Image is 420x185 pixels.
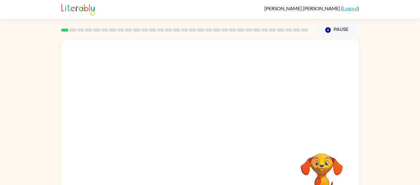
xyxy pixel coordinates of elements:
[343,5,357,11] a: Logout
[264,5,341,11] span: [PERSON_NAME] [PERSON_NAME]
[264,5,359,11] div: ( )
[61,2,95,16] img: Literably
[315,23,359,37] button: Pause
